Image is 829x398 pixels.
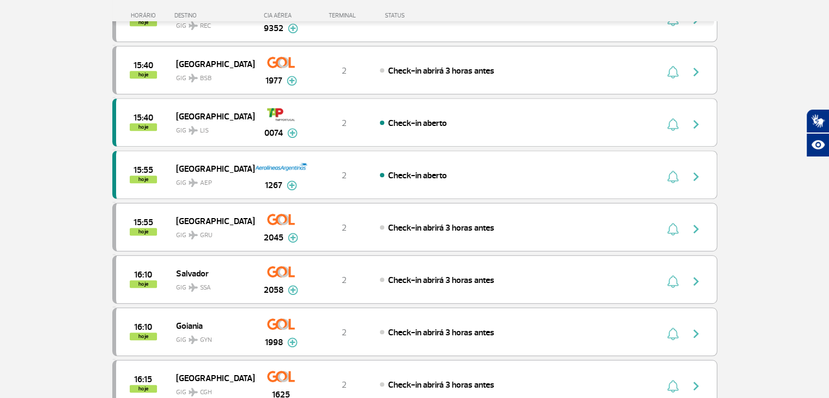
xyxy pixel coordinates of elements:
img: destiny_airplane.svg [189,74,198,82]
img: destiny_airplane.svg [189,126,198,135]
button: Abrir tradutor de língua de sinais. [806,109,829,133]
img: seta-direita-painel-voo.svg [689,275,703,288]
span: hoje [130,176,157,183]
div: TERMINAL [308,12,379,19]
img: destiny_airplane.svg [189,388,198,396]
span: hoje [130,333,157,340]
span: GIG [176,277,246,293]
img: mais-info-painel-voo.svg [288,23,298,33]
img: mais-info-painel-voo.svg [287,180,297,190]
span: hoje [130,280,157,288]
span: 2025-09-26 15:55:00 [134,166,153,174]
img: mais-info-painel-voo.svg [287,337,298,347]
span: hoje [130,123,157,131]
span: GIG [176,329,246,345]
img: sino-painel-voo.svg [667,170,679,183]
span: 2 [342,170,347,181]
img: seta-direita-painel-voo.svg [689,170,703,183]
img: seta-direita-painel-voo.svg [689,118,703,131]
span: hoje [130,385,157,393]
div: DESTINO [174,12,254,19]
img: mais-info-painel-voo.svg [287,76,297,86]
img: mais-info-painel-voo.svg [288,285,298,295]
span: 2 [342,275,347,286]
span: GYN [200,335,212,345]
button: Abrir recursos assistivos. [806,133,829,157]
span: AEP [200,178,212,188]
span: hoje [130,71,157,79]
img: sino-painel-voo.svg [667,65,679,79]
img: seta-direita-painel-voo.svg [689,379,703,393]
span: GRU [200,231,213,240]
span: Check-in abrirá 3 horas antes [388,275,494,286]
span: 2 [342,327,347,338]
span: GIG [176,172,246,188]
span: [GEOGRAPHIC_DATA] [176,214,246,228]
span: Check-in abrirá 3 horas antes [388,65,494,76]
span: 1977 [265,74,282,87]
span: BSB [200,74,211,83]
span: 2058 [264,284,283,297]
span: Check-in abrirá 3 horas antes [388,379,494,390]
span: [GEOGRAPHIC_DATA] [176,161,246,176]
span: GIG [176,225,246,240]
img: seta-direita-painel-voo.svg [689,65,703,79]
img: sino-painel-voo.svg [667,379,679,393]
span: 0074 [264,126,283,140]
span: 2 [342,65,347,76]
span: SSA [200,283,211,293]
span: [GEOGRAPHIC_DATA] [176,371,246,385]
div: CIA AÉREA [254,12,308,19]
span: 2 [342,379,347,390]
span: 1267 [265,179,282,192]
img: sino-painel-voo.svg [667,118,679,131]
span: 2025-09-26 15:40:00 [134,114,153,122]
span: 2025-09-26 16:15:00 [134,376,152,383]
span: GIG [176,68,246,83]
span: 9352 [264,22,283,35]
div: Plugin de acessibilidade da Hand Talk. [806,109,829,157]
img: sino-painel-voo.svg [667,327,679,340]
span: 2025-09-26 16:10:00 [134,323,152,331]
img: destiny_airplane.svg [189,335,198,344]
span: [GEOGRAPHIC_DATA] [176,109,246,123]
img: sino-painel-voo.svg [667,222,679,236]
span: Check-in aberto [388,118,447,129]
span: GIG [176,120,246,136]
span: LIS [200,126,209,136]
span: Check-in abrirá 3 horas antes [388,222,494,233]
span: hoje [130,228,157,236]
img: destiny_airplane.svg [189,178,198,187]
img: mais-info-painel-voo.svg [288,233,298,243]
span: 2 [342,118,347,129]
span: GIG [176,382,246,397]
img: mais-info-painel-voo.svg [287,128,298,138]
img: seta-direita-painel-voo.svg [689,327,703,340]
span: 2045 [264,231,283,244]
div: STATUS [379,12,468,19]
img: destiny_airplane.svg [189,231,198,239]
div: HORÁRIO [116,12,175,19]
span: 2025-09-26 15:40:00 [134,62,153,69]
span: CGH [200,388,212,397]
img: destiny_airplane.svg [189,283,198,292]
span: 2 [342,222,347,233]
span: 2025-09-26 16:10:00 [134,271,152,279]
span: 2025-09-26 15:55:00 [134,219,153,226]
span: 1998 [265,336,283,349]
span: [GEOGRAPHIC_DATA] [176,57,246,71]
span: Salvador [176,266,246,280]
img: sino-painel-voo.svg [667,275,679,288]
span: Check-in abrirá 3 horas antes [388,327,494,338]
img: seta-direita-painel-voo.svg [689,222,703,236]
span: Goiania [176,318,246,333]
span: Check-in aberto [388,170,447,181]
